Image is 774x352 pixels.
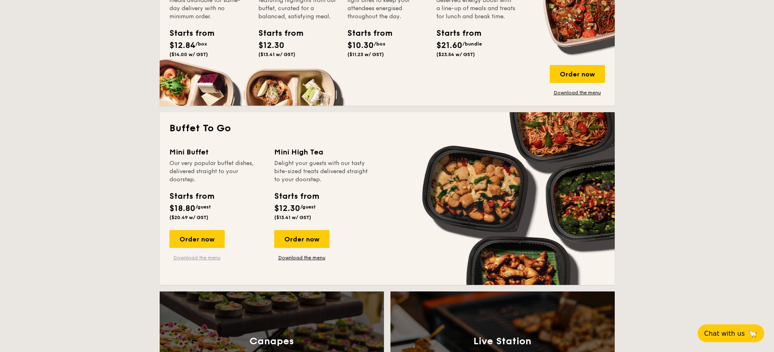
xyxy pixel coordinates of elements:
[274,254,330,261] a: Download the menu
[436,27,473,39] div: Starts from
[550,65,605,83] div: Order now
[169,41,195,50] span: $12.84
[704,330,745,337] span: Chat with us
[347,27,384,39] div: Starts from
[274,215,311,220] span: ($13.41 w/ GST)
[698,324,764,342] button: Chat with us🦙
[347,41,374,50] span: $10.30
[195,41,207,47] span: /box
[169,27,206,39] div: Starts from
[274,146,369,158] div: Mini High Tea
[169,122,605,135] h2: Buffet To Go
[169,254,225,261] a: Download the menu
[300,204,316,210] span: /guest
[169,190,214,202] div: Starts from
[274,204,300,213] span: $12.30
[258,41,284,50] span: $12.30
[169,215,208,220] span: ($20.49 w/ GST)
[274,230,330,248] div: Order now
[274,190,319,202] div: Starts from
[274,159,369,184] div: Delight your guests with our tasty bite-sized treats delivered straight to your doorstep.
[169,230,225,248] div: Order now
[258,27,295,39] div: Starts from
[258,52,295,57] span: ($13.41 w/ GST)
[436,52,475,57] span: ($23.54 w/ GST)
[249,336,294,347] h3: Canapes
[748,329,758,338] span: 🦙
[347,52,384,57] span: ($11.23 w/ GST)
[436,41,462,50] span: $21.60
[169,146,265,158] div: Mini Buffet
[374,41,386,47] span: /box
[462,41,482,47] span: /bundle
[550,89,605,96] a: Download the menu
[473,336,531,347] h3: Live Station
[169,204,195,213] span: $18.80
[169,159,265,184] div: Our very popular buffet dishes, delivered straight to your doorstep.
[195,204,211,210] span: /guest
[169,52,208,57] span: ($14.00 w/ GST)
